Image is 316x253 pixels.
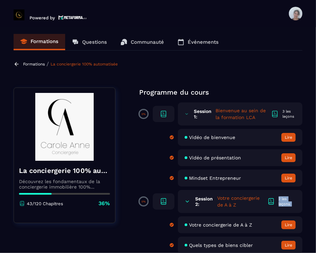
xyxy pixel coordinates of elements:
[27,201,63,206] p: 43/120 Chapitres
[217,195,267,208] h5: Votre conciergerie de A à Z
[131,39,164,45] p: Communauté
[82,39,107,45] p: Questions
[142,113,146,116] p: 0%
[98,200,110,207] p: 36%
[189,242,253,248] span: Quels types de biens cibler
[142,200,146,203] p: 0%
[216,107,271,121] h5: Bienvenue au sein de la formation LCA
[30,15,55,20] p: Powered by
[114,34,171,50] a: Communauté
[14,34,65,50] a: Formations
[189,222,252,228] span: Votre conciergerie de A à Z
[281,241,296,250] button: Lire
[65,34,114,50] a: Questions
[188,39,219,45] p: Événements
[189,175,241,181] span: Mindset Entrepreneur
[281,220,296,229] button: Lire
[279,196,296,207] div: 2 les leçons
[281,153,296,162] button: Lire
[14,9,24,20] img: logo-branding
[31,38,58,44] p: Formations
[194,109,211,119] h6: Session 1:
[171,34,225,50] a: Événements
[23,62,45,66] a: Formations
[19,93,110,161] img: banner
[189,155,241,160] span: Vidéo de présentation
[281,174,296,182] button: Lire
[58,15,87,20] img: logo
[47,61,49,67] span: /
[19,179,110,190] p: Découvrez les fondamentaux de la conciergerie immobilière 100% automatisée. Cette formation est c...
[51,62,118,66] a: La conciergerie 100% automatisée
[281,133,296,142] button: Lire
[195,196,213,207] h6: Session 2:
[19,166,110,175] h4: La conciergerie 100% automatisée
[189,135,235,140] span: Vidéo de bienvenue
[282,109,296,119] div: 3 les leçons
[139,87,302,97] p: Programme du cours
